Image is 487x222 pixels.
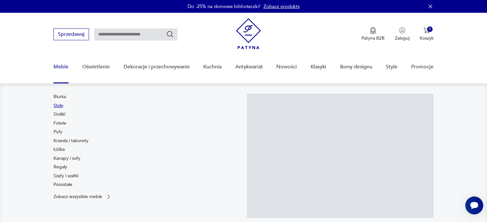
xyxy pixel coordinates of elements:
a: Klasyki [311,55,326,79]
a: Pufy [53,129,62,135]
a: Antykwariat [235,55,263,79]
a: Fotele [53,120,66,126]
p: Zobacz wszystkie meble [53,195,102,199]
a: Ikony designu [340,55,372,79]
a: Stoły [53,103,63,109]
a: Biurka [53,94,66,100]
a: Regały [53,164,67,170]
img: Patyna - sklep z meblami i dekoracjami vintage [236,18,261,49]
button: Patyna B2B [361,27,385,41]
a: Zobacz wszystkie meble [53,194,112,200]
button: Zaloguj [395,27,410,41]
a: Krzesła i taborety [53,138,88,144]
a: Ikona medaluPatyna B2B [361,27,385,41]
button: 0Koszyk [420,27,434,41]
p: Patyna B2B [361,35,385,41]
a: Nowości [276,55,297,79]
p: Zaloguj [395,35,410,41]
p: Koszyk [420,35,434,41]
img: Ikona medalu [370,27,376,34]
img: Ikonka użytkownika [399,27,405,34]
button: Sprzedawaj [53,28,89,40]
a: Style [386,55,397,79]
a: Oświetlenie [82,55,110,79]
a: Meble [53,55,69,79]
a: Sprzedawaj [53,33,89,37]
a: Stoliki [53,111,65,118]
a: Dekoracje i przechowywanie [123,55,190,79]
a: Łóżka [53,146,65,153]
img: Ikona koszyka [423,27,430,34]
iframe: Smartsupp widget button [465,196,483,214]
a: Szafy i szafki [53,173,78,179]
p: Do -25% na domowe biblioteczki! [188,3,260,10]
a: Kanapy i sofy [53,155,80,162]
a: Pozostałe [53,181,72,188]
a: Promocje [411,55,434,79]
a: Zobacz produkty [264,3,300,10]
div: 0 [427,27,433,32]
a: Kuchnia [203,55,222,79]
button: Szukaj [166,30,174,38]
